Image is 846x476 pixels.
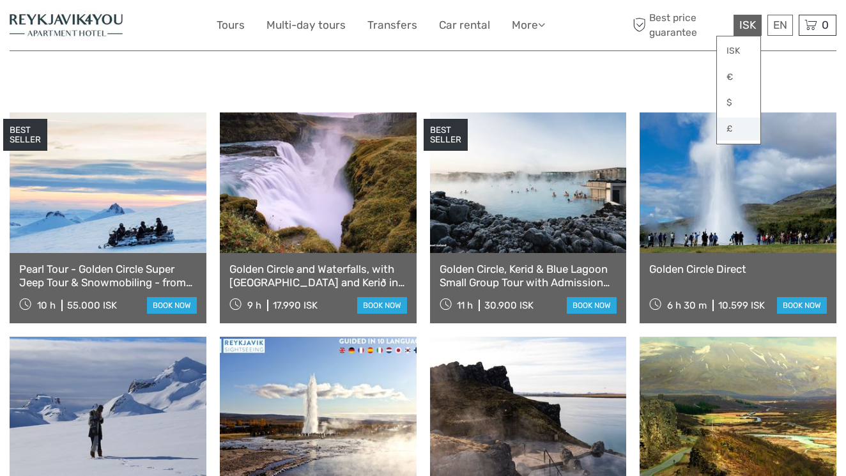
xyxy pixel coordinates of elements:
a: More [512,16,545,35]
span: 11 h [457,300,473,311]
div: BEST SELLER [3,119,47,151]
div: 17.990 ISK [273,300,318,311]
a: book now [777,297,827,314]
a: ISK [717,40,760,63]
p: We're away right now. Please check back later! [18,22,144,33]
a: Tours [217,16,245,35]
span: ISK [739,19,756,31]
button: Open LiveChat chat widget [147,20,162,35]
div: 30.900 ISK [484,300,534,311]
span: 0 [820,19,831,31]
a: Multi-day tours [266,16,346,35]
div: 10.599 ISK [718,300,765,311]
span: Best price guarantee [630,11,731,39]
span: 9 h [247,300,261,311]
a: Car rental [439,16,490,35]
a: $ [717,91,760,114]
a: Golden Circle and Waterfalls, with [GEOGRAPHIC_DATA] and Kerið in small group [229,263,407,289]
span: 6 h 30 m [667,300,707,311]
a: Transfers [367,16,417,35]
img: 6-361f32cd-14e7-48eb-9e68-625e5797bc9e_logo_small.jpg [10,10,123,41]
a: € [717,66,760,89]
div: BEST SELLER [424,119,468,151]
a: Golden Circle Direct [649,263,827,275]
a: Golden Circle, Kerid & Blue Lagoon Small Group Tour with Admission Ticket [440,263,617,289]
div: EN [767,15,793,36]
div: 55.000 ISK [67,300,117,311]
a: book now [147,297,197,314]
a: £ [717,118,760,141]
span: 10 h [37,300,56,311]
a: Pearl Tour - Golden Circle Super Jeep Tour & Snowmobiling - from [GEOGRAPHIC_DATA] [19,263,197,289]
a: book now [357,297,407,314]
a: book now [567,297,617,314]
